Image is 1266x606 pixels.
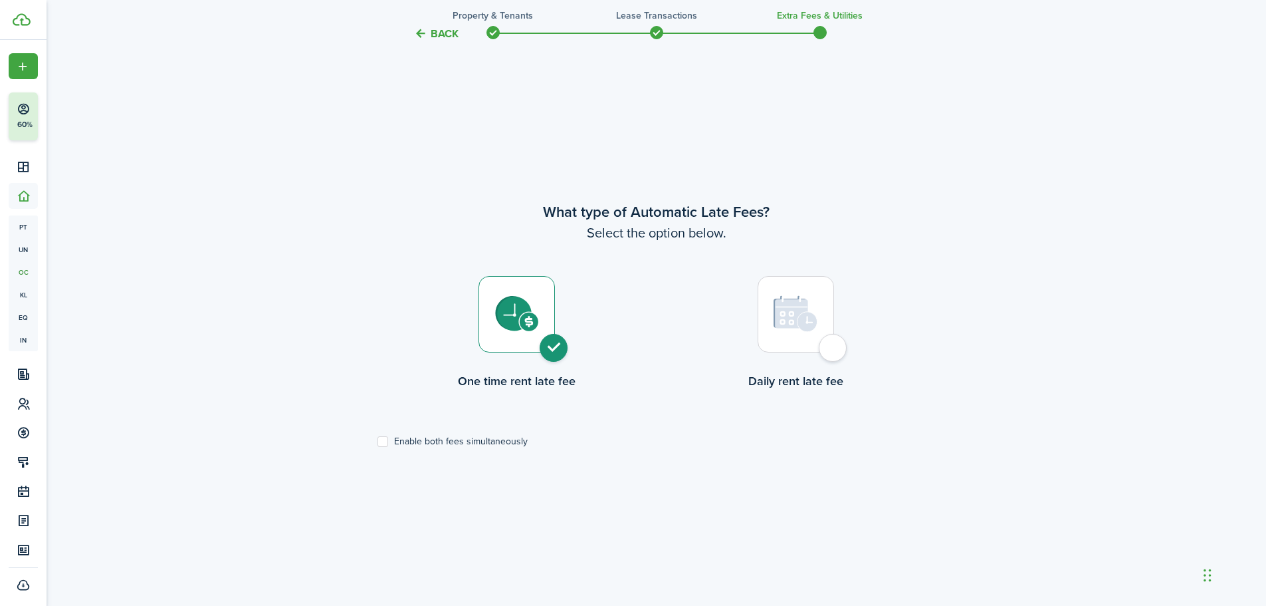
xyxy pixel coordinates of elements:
a: pt [9,216,38,238]
h3: Lease Transactions [616,9,697,23]
button: Back [414,27,459,41]
button: 60% [9,92,119,140]
a: kl [9,283,38,306]
p: 60% [17,119,33,130]
button: Open menu [9,53,38,79]
div: Drag [1204,555,1212,595]
wizard-step-header-title: What type of Automatic Late Fees? [377,201,936,223]
control-radio-card-title: Daily rent late fee [657,373,936,390]
img: One time rent late fee [495,296,539,332]
a: in [9,329,38,351]
control-radio-card-title: One time rent late fee [377,373,657,390]
img: TenantCloud [13,13,31,26]
label: Enable both fees simultaneously [377,436,528,447]
iframe: Chat Widget [1045,462,1266,606]
a: oc [9,261,38,283]
img: Daily rent late fee [774,295,818,333]
wizard-step-header-description: Select the option below. [377,223,936,243]
a: eq [9,306,38,329]
h3: Extra fees & Utilities [777,9,863,23]
h3: Property & Tenants [453,9,533,23]
a: un [9,238,38,261]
